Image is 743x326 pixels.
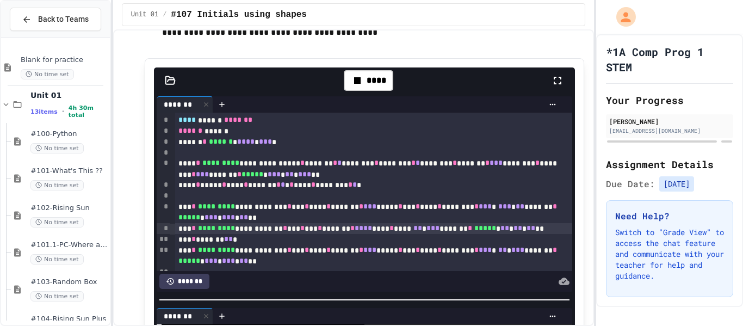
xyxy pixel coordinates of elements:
[615,210,724,223] h3: Need Help?
[606,93,733,108] h2: Your Progress
[30,143,84,153] span: No time set
[21,69,74,79] span: No time set
[30,254,84,265] span: No time set
[131,10,158,19] span: Unit 01
[30,315,108,324] span: #104-Rising Sun Plus
[609,116,730,126] div: [PERSON_NAME]
[606,44,733,75] h1: *1A Comp Prog 1 STEM
[659,176,694,192] span: [DATE]
[10,8,101,31] button: Back to Teams
[30,291,84,302] span: No time set
[163,10,166,19] span: /
[30,278,108,287] span: #103-Random Box
[615,227,724,281] p: Switch to "Grade View" to access the chat feature and communicate with your teacher for help and ...
[605,4,639,29] div: My Account
[30,241,108,250] span: #101.1-PC-Where am I?
[62,107,64,116] span: •
[30,167,108,176] span: #101-What's This ??
[30,204,108,213] span: #102-Rising Sun
[30,108,58,115] span: 13 items
[606,177,655,190] span: Due Date:
[30,130,108,139] span: #100-Python
[30,217,84,227] span: No time set
[609,127,730,135] div: [EMAIL_ADDRESS][DOMAIN_NAME]
[30,90,108,100] span: Unit 01
[69,104,108,119] span: 4h 30m total
[606,157,733,172] h2: Assignment Details
[21,56,108,65] span: Blank for practice
[30,180,84,190] span: No time set
[171,8,307,21] span: #107 Initials using shapes
[38,14,89,25] span: Back to Teams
